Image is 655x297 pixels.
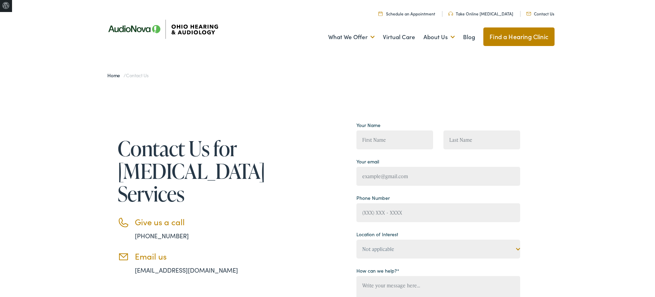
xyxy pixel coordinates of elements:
h1: Contact Us for [MEDICAL_DATA] Services [118,137,259,205]
a: [EMAIL_ADDRESS][DOMAIN_NAME] [135,266,238,274]
img: Headphones icone to schedule online hearing test in Cincinnati, OH [448,12,453,16]
label: Location of Interest [356,231,398,238]
a: Contact Us [526,11,554,16]
img: Calendar Icon to schedule a hearing appointment in Cincinnati, OH [378,11,383,16]
h3: Email us [135,251,259,261]
input: First Name [356,130,433,149]
h3: Give us a call [135,217,259,227]
a: What We Offer [328,24,375,50]
label: Phone Number [356,194,390,202]
input: example@gmail.com [356,167,520,186]
a: Find a Hearing Clinic [483,27,555,46]
a: Blog [463,24,475,50]
a: Home [107,72,124,79]
a: Virtual Care [383,24,415,50]
label: Your email [356,158,379,165]
a: [PHONE_NUMBER] [135,231,189,240]
label: Your Name [356,122,380,129]
a: About Us [423,24,455,50]
span: / [107,72,149,79]
input: Last Name [443,130,520,149]
img: Mail icon representing email contact with Ohio Hearing in Cincinnati, OH [526,12,531,15]
span: Contact Us [126,72,149,79]
a: Schedule an Appointment [378,11,435,16]
a: Take Online [MEDICAL_DATA] [448,11,513,16]
label: How can we help? [356,267,399,274]
input: (XXX) XXX - XXXX [356,203,520,222]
